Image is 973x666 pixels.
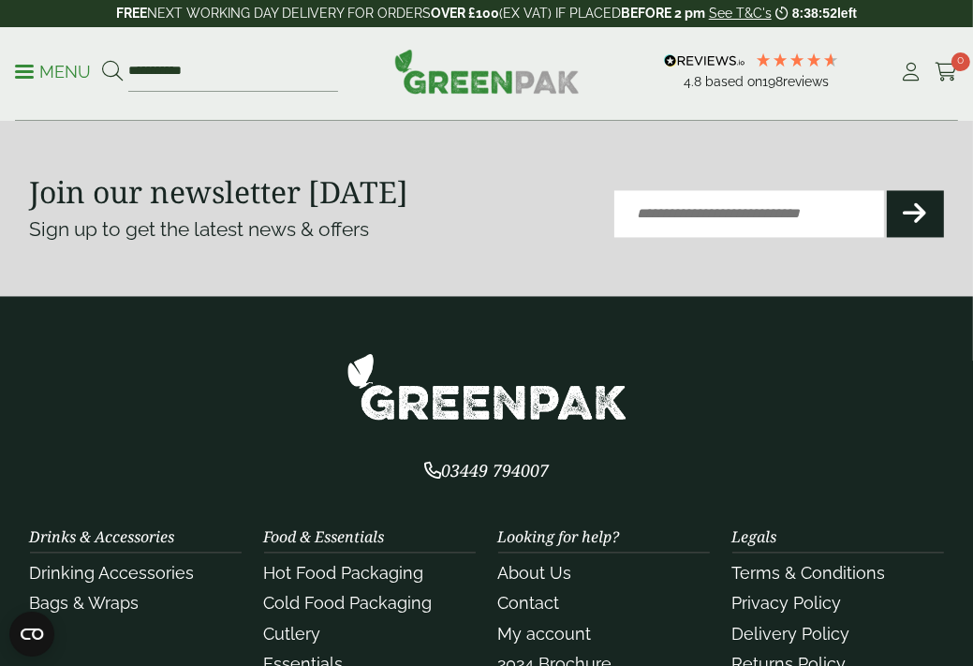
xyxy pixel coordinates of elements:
a: Contact [498,593,560,613]
img: setting.svg [882,40,897,55]
img: GreenPak Supplies [394,49,580,94]
img: logo_orange.svg [30,30,45,45]
img: tab_seo_analyzer_grey.svg [842,111,857,126]
a: Cold Food Packaging [264,593,433,613]
img: go_to_app.svg [921,40,936,55]
span: 8:38:52 [792,6,837,21]
a: 0 [935,58,958,86]
strong: FREE [116,6,147,21]
a: Drinking Accessories [30,563,195,583]
a: Cutlery [264,624,321,644]
img: GreenPak Supplies [346,352,627,421]
p: Sign up to get the latest news & offers [30,215,441,244]
i: Cart [935,63,958,81]
span: 0 [951,52,970,71]
span: 4.8 [684,74,705,89]
div: 域名: [DOMAIN_NAME] [49,49,190,66]
p: Menu [15,61,91,83]
div: 反向链接 [624,112,671,125]
a: Menu [15,61,91,80]
span: reviews [783,74,829,89]
img: tab_domain_overview_orange.svg [126,111,141,126]
a: Privacy Policy [732,593,842,613]
div: 关键词（按流量） [361,112,458,125]
a: About Us [498,563,572,583]
div: 4.79 Stars [755,52,839,68]
a: Hot Food Packaging [264,563,424,583]
strong: OVER £100 [431,6,499,21]
a: See T&C's [709,6,772,21]
div: 网站审核 [862,112,910,125]
span: left [837,6,857,21]
span: 198 [762,74,783,89]
img: website_grey.svg [30,49,45,66]
span: 03449 794007 [424,459,549,481]
img: REVIEWS.io [664,54,745,67]
a: Terms & Conditions [732,563,886,583]
div: v 4.0.25 [52,30,92,45]
a: My account [498,624,592,644]
strong: BEFORE 2 pm [621,6,705,21]
img: support.svg [843,40,858,55]
div: 域名概述 [147,112,195,125]
strong: Join our newsletter [DATE] [30,171,409,212]
a: Bags & Wraps [30,593,140,613]
a: Delivery Policy [732,624,850,644]
i: My Account [900,63,923,81]
img: tab_keywords_by_traffic_grey.svg [341,111,356,126]
img: tab_backlinks_grey.svg [603,111,618,126]
a: 03449 794007 [424,463,549,481]
span: Based on [705,74,762,89]
button: Open CMP widget [9,612,54,657]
